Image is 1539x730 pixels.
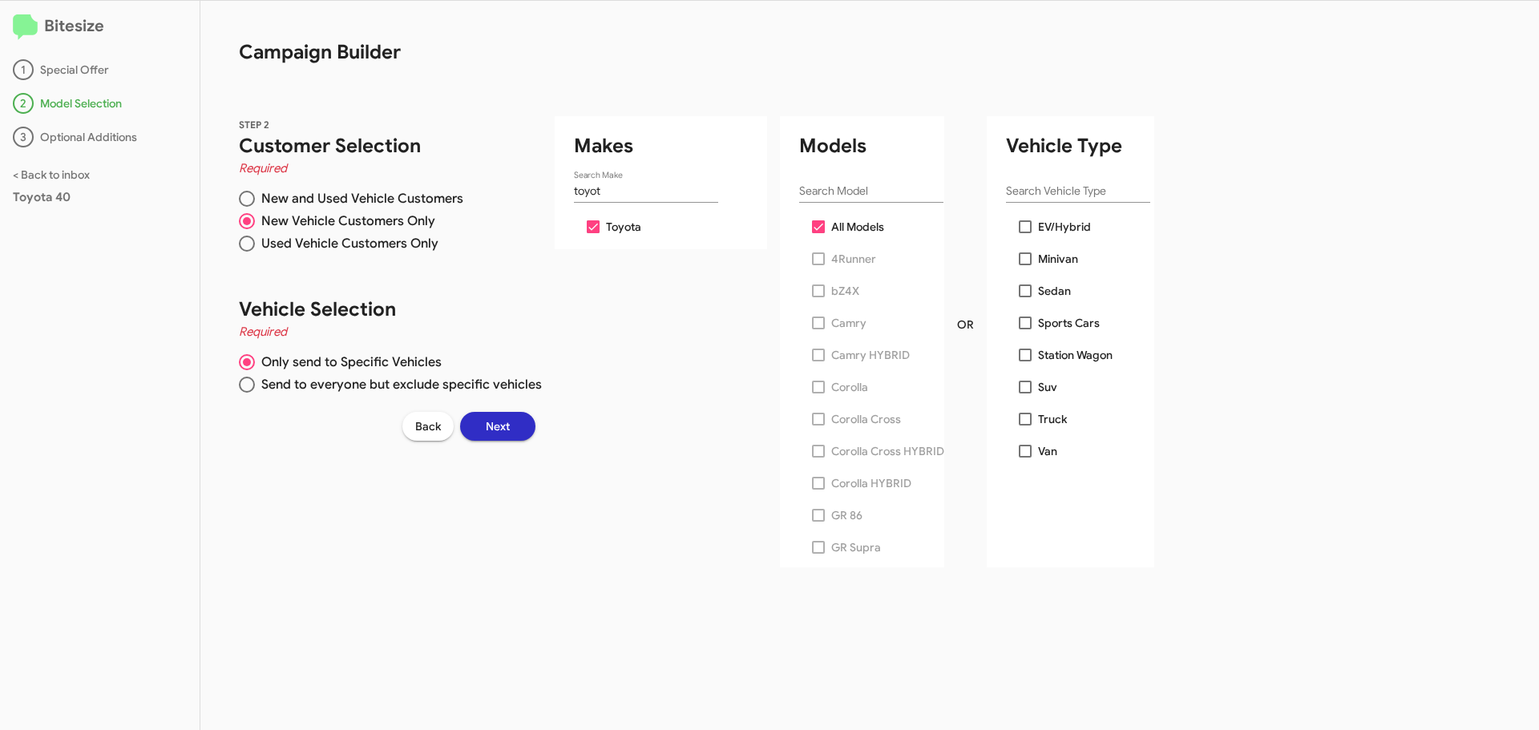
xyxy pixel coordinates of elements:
h1: Makes [574,133,767,159]
span: STEP 2 [239,119,269,131]
h1: Customer Selection [239,133,542,159]
div: 3 [13,127,34,147]
span: EV/Hybrid [1038,217,1091,236]
h1: Vehicle Type [1006,133,1154,159]
a: < Back to inbox [13,167,90,182]
span: New Vehicle Customers Only [255,213,435,229]
span: GR Supra [831,538,881,557]
span: GR 86 [831,506,862,525]
h2: Bitesize [13,14,187,40]
span: Camry HYBRID [831,345,910,365]
span: Corolla Cross [831,409,901,429]
span: Next [486,412,510,441]
span: New and Used Vehicle Customers [255,191,463,207]
div: Toyota 40 [13,189,187,205]
span: Corolla Cross HYBRID [831,442,944,461]
div: Model Selection [13,93,187,114]
span: Corolla HYBRID [831,474,911,493]
h1: Vehicle Selection [239,296,542,322]
div: Optional Additions [13,127,187,147]
span: Used Vehicle Customers Only [255,236,438,252]
span: Toyota [606,217,641,236]
button: Next [460,412,535,441]
div: Special Offer [13,59,187,80]
span: Back [415,412,441,441]
h4: Required [239,322,542,341]
button: Back [402,412,454,441]
span: Corolla [831,377,868,397]
span: Sedan [1038,281,1071,300]
div: 2 [13,93,34,114]
span: bZ4X [831,281,859,300]
span: Station Wagon [1038,345,1113,365]
h4: Required [239,159,542,178]
span: 4Runner [831,249,876,268]
span: Sports Cars [1038,313,1100,333]
span: Truck [1038,409,1067,429]
span: OR [957,317,974,333]
span: Suv [1038,377,1057,397]
img: logo-minimal.svg [13,14,38,40]
span: All Models [831,217,884,236]
span: Send to everyone but exclude specific vehicles [255,377,542,393]
span: Minivan [1038,249,1078,268]
div: 1 [13,59,34,80]
h1: Models [799,133,944,159]
span: Camry [831,313,866,333]
h1: Campaign Builder [200,1,1101,65]
span: Van [1038,442,1057,461]
span: Only send to Specific Vehicles [255,354,442,370]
